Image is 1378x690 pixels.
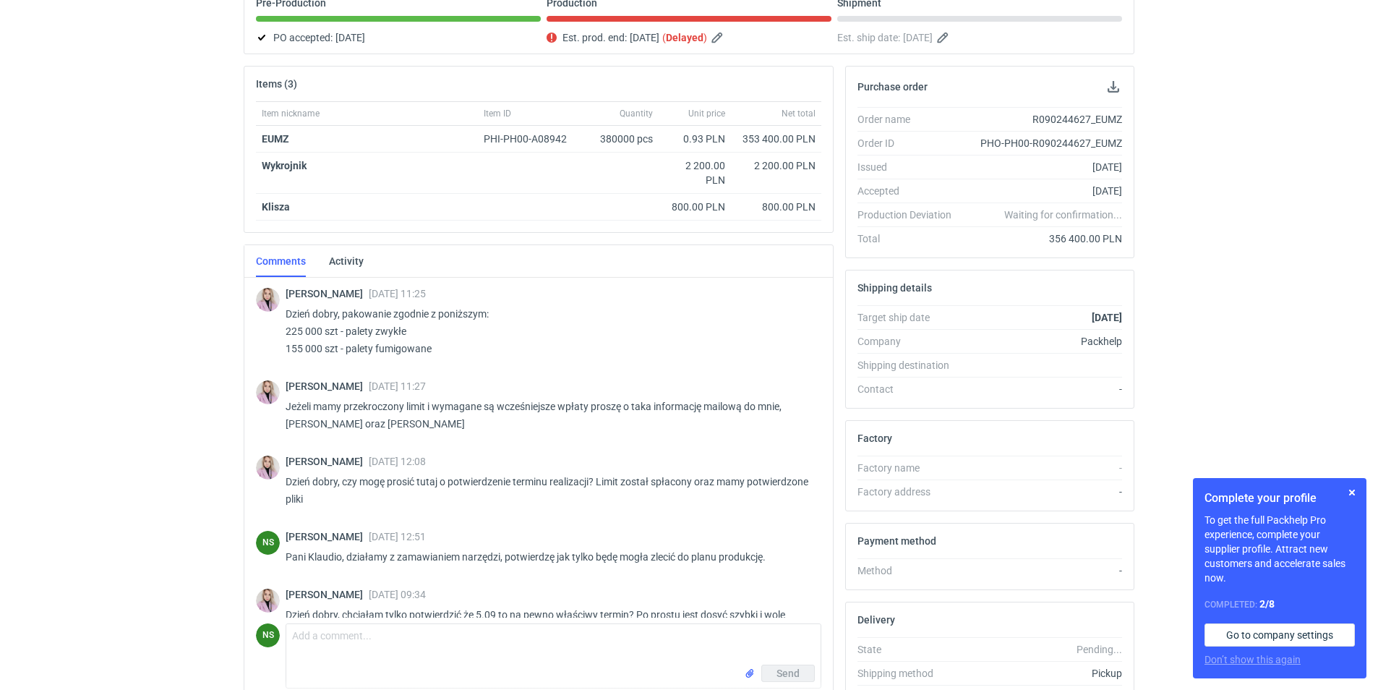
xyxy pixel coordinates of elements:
span: Send [776,668,800,678]
span: [PERSON_NAME] [286,288,369,299]
div: R090244627_EUMZ [963,112,1122,127]
div: Issued [857,160,963,174]
a: EUMZ [262,133,289,145]
div: PO accepted: [256,29,541,46]
p: Jeżeli mamy przekroczony limit i wymagane są wcześniejsze wpłaty proszę o taka informację mailową... [286,398,810,433]
strong: Wykrojnik [262,160,307,171]
h2: Delivery [857,614,895,626]
div: Order name [857,112,963,127]
span: [DATE] 09:34 [369,589,426,600]
p: Dzień dobry, chciałam tylko potwierdzić że 5.09 to na pewno właściwy termin? Po prostu jest dosyć... [286,606,810,641]
em: ( [662,32,666,43]
span: [DATE] [903,29,933,46]
div: 2 200.00 PLN [664,158,725,187]
h2: Shipping details [857,282,932,294]
strong: [DATE] [1092,312,1122,323]
h2: Payment method [857,535,936,547]
div: Order ID [857,136,963,150]
span: Item nickname [262,108,320,119]
span: Item ID [484,108,511,119]
h2: Factory [857,433,892,444]
div: [DATE] [963,184,1122,198]
span: [DATE] [335,29,365,46]
div: - [963,563,1122,578]
button: Skip for now [1343,484,1361,501]
button: Don’t show this again [1204,652,1301,667]
h2: Items (3) [256,78,297,90]
p: Dzień dobry, czy mogę prosić tutaj o potwierdzenie terminu realizacji? Limit został spłacony oraz... [286,473,810,508]
div: Shipping method [857,666,963,681]
p: Pani Klaudio, działamy z zamawianiem narzędzi, potwierdzę jak tylko będę mogła zlecić do planu pr... [286,548,810,566]
span: Unit price [688,108,725,119]
div: Factory address [857,485,963,499]
img: Klaudia Wiśniewska [256,589,280,613]
div: Total [857,231,963,246]
img: Klaudia Wiśniewska [256,380,280,404]
div: [DATE] [963,160,1122,174]
div: Production Deviation [857,208,963,222]
div: Packhelp [963,334,1122,349]
figcaption: NS [256,531,280,555]
span: [PERSON_NAME] [286,531,369,542]
div: Est. ship date: [837,29,1122,46]
span: [DATE] [630,29,659,46]
span: [DATE] 12:08 [369,456,426,467]
button: Send [761,665,815,682]
span: [PERSON_NAME] [286,589,369,600]
em: Pending... [1077,644,1122,655]
div: State [857,642,963,657]
div: Shipping destination [857,358,963,372]
a: Activity [329,245,364,277]
p: Dzień dobry, pakowanie zgodnie z poniższym: 225 000 szt - palety zwykłe 155 000 szt - palety fumi... [286,305,810,357]
span: [PERSON_NAME] [286,456,369,467]
div: Factory name [857,461,963,475]
div: 2 200.00 PLN [737,158,816,173]
button: Download PO [1105,78,1122,95]
button: Edit estimated production end date [710,29,727,46]
div: 800.00 PLN [664,200,725,214]
strong: Klisza [262,201,290,213]
div: - [963,382,1122,396]
em: Waiting for confirmation... [1004,208,1122,222]
div: Method [857,563,963,578]
div: Natalia Stępak [256,531,280,555]
span: [DATE] 11:27 [369,380,426,392]
span: Quantity [620,108,653,119]
img: Klaudia Wiśniewska [256,288,280,312]
div: Pickup [963,666,1122,681]
div: 800.00 PLN [737,200,816,214]
a: Comments [256,245,306,277]
div: 353 400.00 PLN [737,132,816,146]
h1: Complete your profile [1204,490,1355,507]
button: Edit estimated shipping date [936,29,953,46]
div: 356 400.00 PLN [963,231,1122,246]
div: Target ship date [857,310,963,325]
div: PHI-PH00-A08942 [484,132,581,146]
span: [PERSON_NAME] [286,380,369,392]
strong: 2 / 8 [1259,598,1275,610]
a: Go to company settings [1204,623,1355,647]
em: ) [703,32,707,43]
div: Accepted [857,184,963,198]
div: - [963,485,1122,499]
div: Contact [857,382,963,396]
span: Net total [782,108,816,119]
p: To get the full Packhelp Pro experience, complete your supplier profile. Attract new customers an... [1204,513,1355,585]
div: Completed: [1204,597,1355,612]
span: [DATE] 12:51 [369,531,426,542]
span: [DATE] 11:25 [369,288,426,299]
div: 380000 pcs [586,126,659,153]
h2: Purchase order [857,81,928,93]
img: Klaudia Wiśniewska [256,456,280,480]
div: - [963,461,1122,475]
div: 0.93 PLN [664,132,725,146]
div: PHO-PH00-R090244627_EUMZ [963,136,1122,150]
div: Natalia Stępak [256,623,280,647]
figcaption: NS [256,623,280,647]
strong: Delayed [666,32,703,43]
